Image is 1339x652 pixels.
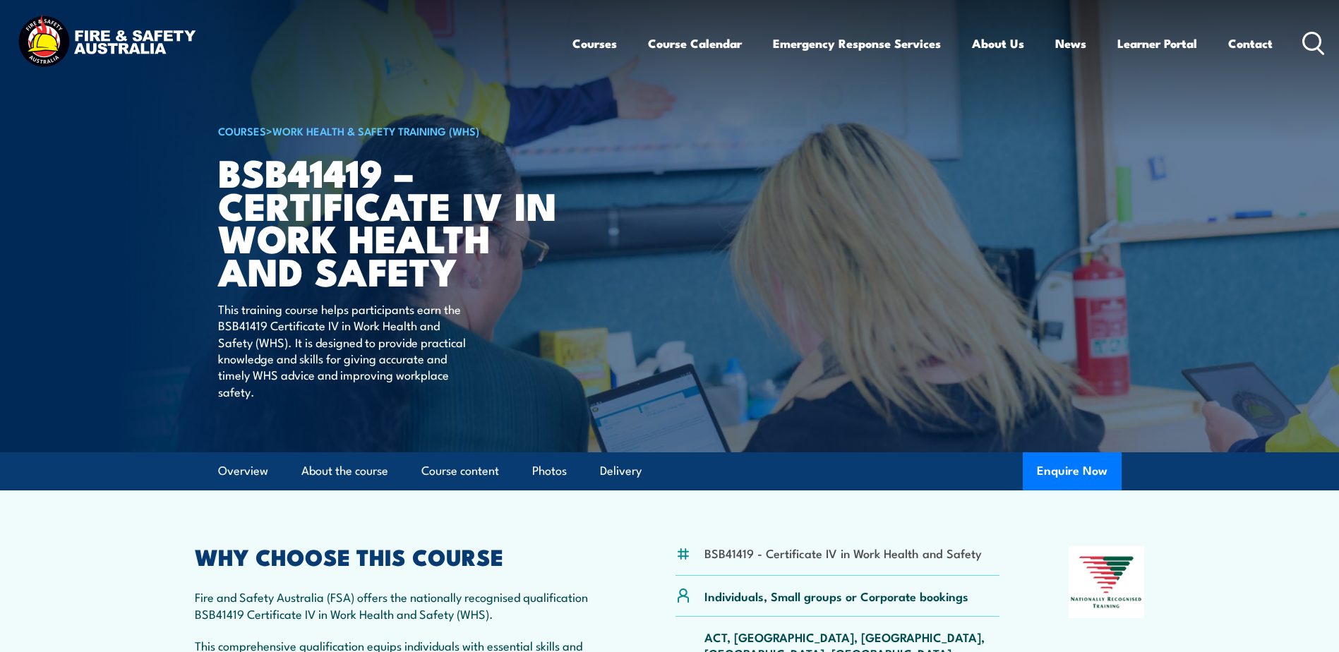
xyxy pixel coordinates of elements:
a: Contact [1228,25,1273,62]
a: About Us [972,25,1024,62]
img: Nationally Recognised Training logo. [1069,546,1145,618]
a: Course Calendar [648,25,742,62]
a: Photos [532,452,567,490]
a: News [1055,25,1086,62]
li: BSB41419 - Certificate IV in Work Health and Safety [704,545,982,561]
a: Overview [218,452,268,490]
p: Fire and Safety Australia (FSA) offers the nationally recognised qualification BSB41419 Certifica... [195,588,607,622]
button: Enquire Now [1023,452,1122,490]
h2: WHY CHOOSE THIS COURSE [195,546,607,566]
a: Work Health & Safety Training (WHS) [272,123,479,138]
a: About the course [301,452,388,490]
h6: > [218,122,567,139]
p: This training course helps participants earn the BSB41419 Certificate IV in Work Health and Safet... [218,301,476,399]
a: Courses [572,25,617,62]
a: Course content [421,452,499,490]
a: Delivery [600,452,642,490]
h1: BSB41419 – Certificate IV in Work Health and Safety [218,155,567,287]
a: Emergency Response Services [773,25,941,62]
p: Individuals, Small groups or Corporate bookings [704,588,968,604]
a: COURSES [218,123,266,138]
a: Learner Portal [1117,25,1197,62]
